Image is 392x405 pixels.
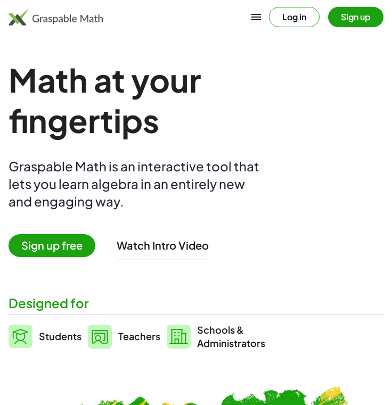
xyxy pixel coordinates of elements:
[9,158,264,210] div: Graspable Math is an interactive tool that lets you learn algebra in an entirely new and engaging...
[197,323,265,350] span: Schools & Administrators
[39,330,81,342] span: Students
[167,325,191,349] img: svg%3e
[88,325,112,349] img: svg%3e
[9,325,32,348] img: svg%3e
[9,294,383,312] div: Designed for
[9,60,347,140] h1: Math at your fingertips
[269,7,320,27] button: Log in
[118,330,160,342] span: Teachers
[117,238,209,252] button: Watch Intro Video
[167,323,265,350] a: Schools &Administrators
[88,323,160,350] a: Teachers
[328,7,383,27] button: Sign up
[9,323,81,350] a: Students
[9,234,95,257] span: Sign up free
